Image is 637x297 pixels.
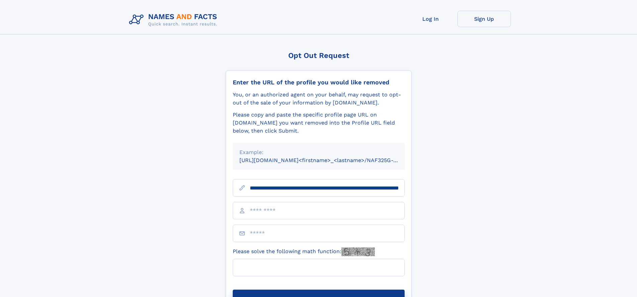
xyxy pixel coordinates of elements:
[233,111,405,135] div: Please copy and paste the specific profile page URL on [DOMAIN_NAME] you want removed into the Pr...
[457,11,511,27] a: Sign Up
[233,91,405,107] div: You, or an authorized agent on your behalf, may request to opt-out of the sale of your informatio...
[239,148,398,156] div: Example:
[404,11,457,27] a: Log In
[233,247,375,256] label: Please solve the following math function:
[226,51,412,60] div: Opt Out Request
[126,11,223,29] img: Logo Names and Facts
[239,157,417,163] small: [URL][DOMAIN_NAME]<firstname>_<lastname>/NAF325G-xxxxxxxx
[233,79,405,86] div: Enter the URL of the profile you would like removed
